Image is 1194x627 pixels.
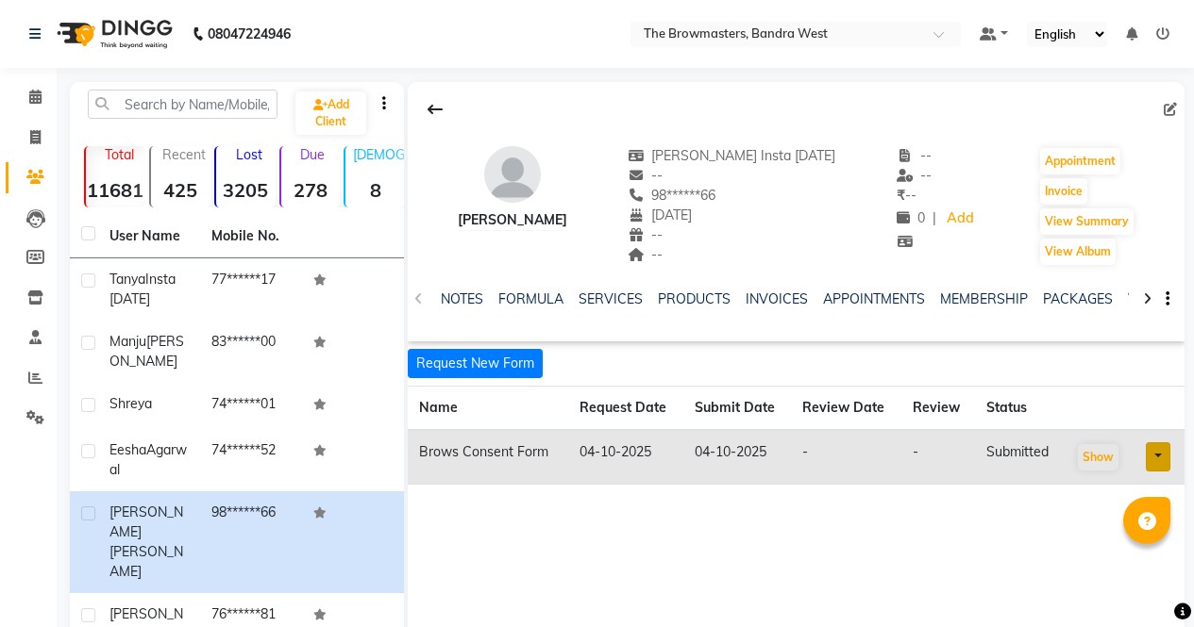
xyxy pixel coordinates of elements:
a: FORMULA [498,290,563,307]
a: INVOICES [746,290,808,307]
span: -- [628,246,664,263]
td: - [791,430,901,485]
strong: 278 [281,178,341,202]
img: logo [48,8,177,60]
span: [PERSON_NAME] [109,543,183,580]
td: 04-10-2025 [568,430,683,485]
iframe: chat widget [1115,552,1175,608]
span: -- [628,167,664,184]
th: Review Date [791,387,901,431]
span: [PERSON_NAME] Insta [DATE] [628,147,836,164]
span: | [933,208,936,228]
span: [PERSON_NAME] [109,333,184,370]
strong: 11681 [86,178,145,202]
span: Eesha [109,441,146,458]
span: Tanya [109,271,145,288]
p: Total [93,146,145,163]
div: Back to Client [415,91,455,127]
td: - [901,430,975,485]
span: ₹ [897,187,905,204]
div: [PERSON_NAME] [458,210,567,230]
a: MEMBERSHIP [940,290,1028,307]
span: Manju [109,333,146,350]
th: Request Date [568,387,683,431]
span: -- [897,187,917,204]
button: Request New Form [408,349,543,378]
a: Add Client [295,91,366,135]
input: Search by Name/Mobile/Email/Code [88,90,277,119]
span: -- [897,167,933,184]
span: 0 [897,209,925,226]
strong: 8 [345,178,405,202]
th: User Name [98,215,200,258]
span: [PERSON_NAME] [109,503,183,540]
strong: 425 [151,178,210,202]
td: 04-10-2025 [683,430,792,485]
a: APPOINTMENTS [823,290,925,307]
a: NOTES [441,290,483,307]
span: shreya [109,395,152,412]
th: Status [975,387,1065,431]
button: View Summary [1040,208,1134,235]
span: [DATE] [628,206,693,223]
th: Review [901,387,975,431]
a: PRODUCTS [658,290,731,307]
img: avatar [484,146,541,203]
th: Submit Date [683,387,792,431]
p: Due [285,146,341,163]
button: View Album [1040,239,1116,265]
th: Name [408,387,567,431]
button: Show [1078,444,1118,470]
strong: 3205 [216,178,276,202]
a: PACKAGES [1043,290,1113,307]
p: Recent [159,146,210,163]
span: -- [628,226,664,243]
a: Add [944,206,977,232]
p: Lost [224,146,276,163]
a: SERVICES [579,290,643,307]
button: Invoice [1040,178,1087,205]
button: Appointment [1040,148,1120,174]
span: -- [897,147,933,164]
span: Agarwal [109,441,187,478]
td: submitted [975,430,1065,485]
th: Mobile No. [200,215,302,258]
b: 08047224946 [208,8,291,60]
td: Brows Consent Form [408,430,567,485]
p: [DEMOGRAPHIC_DATA] [353,146,405,163]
